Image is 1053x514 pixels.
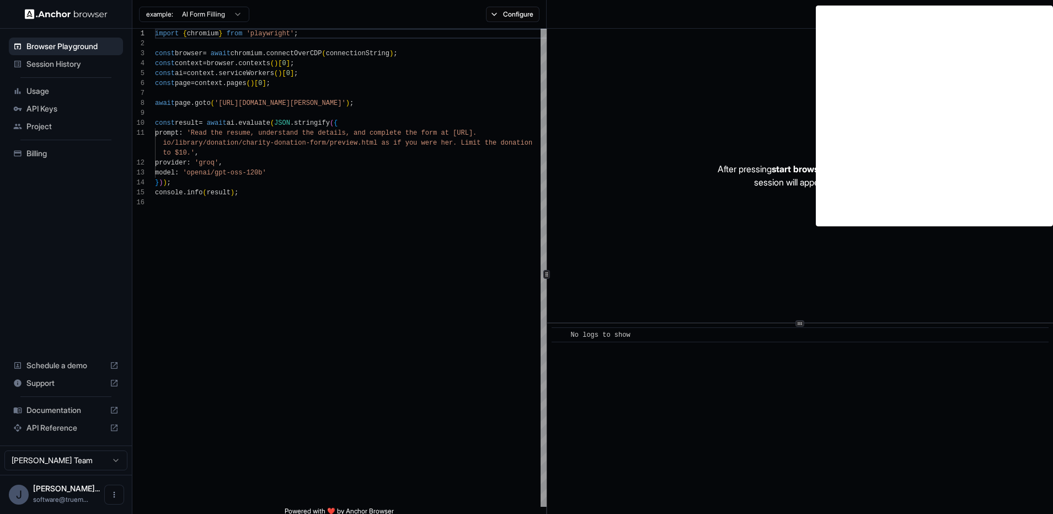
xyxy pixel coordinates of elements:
[132,128,145,138] div: 11
[175,80,191,87] span: page
[155,159,187,167] span: provider
[9,145,123,162] div: Billing
[155,80,175,87] span: const
[175,60,202,67] span: context
[282,70,286,77] span: [
[247,30,294,38] span: 'playwright'
[132,188,145,198] div: 15
[286,60,290,67] span: ]
[202,189,206,197] span: (
[211,50,231,57] span: await
[207,60,234,67] span: browser
[26,59,119,70] span: Session History
[175,119,199,127] span: result
[207,119,227,127] span: await
[163,149,195,157] span: to $10.'
[199,119,202,127] span: =
[132,39,145,49] div: 2
[132,88,145,98] div: 7
[262,80,266,87] span: ]
[155,50,175,57] span: const
[294,30,298,38] span: ;
[33,495,88,504] span: software@truemeter.com
[486,7,539,22] button: Configure
[247,80,250,87] span: (
[274,119,290,127] span: JSON
[155,70,175,77] span: const
[183,169,266,177] span: 'openai/gpt-oss-120b'
[238,119,270,127] span: evaluate
[393,50,397,57] span: ;
[234,119,238,127] span: .
[155,189,183,197] span: console
[218,159,222,167] span: ,
[132,98,145,108] div: 8
[278,60,282,67] span: [
[132,158,145,168] div: 12
[290,70,294,77] span: ]
[195,159,218,167] span: 'groq'
[146,10,173,19] span: example:
[266,50,322,57] span: connectOverCDP
[104,485,124,505] button: Open menu
[274,70,278,77] span: (
[26,360,105,371] span: Schedule a demo
[26,41,119,52] span: Browser Playground
[9,38,123,55] div: Browser Playground
[330,119,334,127] span: (
[187,129,386,137] span: 'Read the resume, understand the details, and comp
[389,50,393,57] span: )
[346,99,350,107] span: )
[155,30,179,38] span: import
[215,70,218,77] span: .
[163,179,167,187] span: )
[195,99,211,107] span: goto
[211,99,215,107] span: (
[183,70,186,77] span: =
[361,139,532,147] span: html as if you were her. Limit the donation
[322,50,326,57] span: (
[258,80,262,87] span: 0
[234,189,238,197] span: ;
[294,70,298,77] span: ;
[290,60,294,67] span: ;
[250,80,254,87] span: )
[195,149,199,157] span: ,
[227,80,247,87] span: pages
[26,103,119,114] span: API Keys
[270,119,274,127] span: (
[227,119,234,127] span: ai
[26,86,119,97] span: Usage
[9,82,123,100] div: Usage
[25,9,108,19] img: Anchor Logo
[187,189,203,197] span: info
[202,60,206,67] span: =
[187,30,219,38] span: chromium
[9,55,123,73] div: Session History
[33,484,100,493] span: Jonathan Cornelius
[294,119,330,127] span: stringify
[175,169,179,177] span: :
[9,118,123,135] div: Project
[218,70,274,77] span: serviceWorkers
[227,30,243,38] span: from
[187,70,215,77] span: context
[191,99,195,107] span: .
[155,60,175,67] span: const
[26,121,119,132] span: Project
[132,49,145,59] div: 3
[26,405,105,416] span: Documentation
[266,80,270,87] span: ;
[163,139,361,147] span: io/library/donation/charity-donation-form/preview.
[557,330,563,341] span: ​
[132,178,145,188] div: 14
[155,119,175,127] span: const
[386,129,477,137] span: lete the form at [URL].
[326,50,389,57] span: connectionString
[132,118,145,128] div: 10
[132,168,145,178] div: 13
[231,50,263,57] span: chromium
[222,80,226,87] span: .
[195,80,222,87] span: context
[155,179,159,187] span: }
